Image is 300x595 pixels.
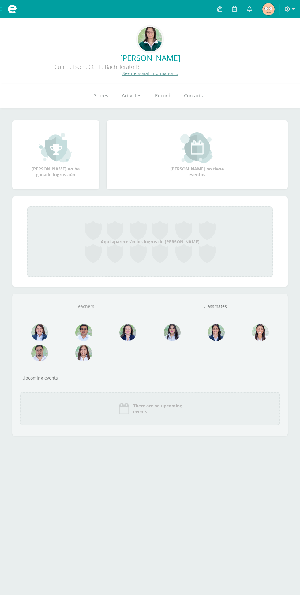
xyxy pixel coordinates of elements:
img: d7e1be39c7a5a7a89cfb5608a6c66141.png [31,345,48,361]
img: event_icon.png [118,402,130,415]
img: 1934cc27df4ca65fd091d7882280e9dd.png [164,324,181,341]
img: eee7de395d5f957ef3287940225da6c4.png [138,27,162,51]
img: 468d0cd9ecfcbce804e3ccd48d13f1ad.png [119,324,136,341]
div: Aquí aparecerán los logros de [PERSON_NAME] [27,206,273,277]
div: Cuarto Bach. CC.LL. Bachillerato B [5,63,189,70]
span: Record [155,92,170,99]
img: event_small.png [180,132,214,163]
img: d4e0c534ae446c0d00535d3bb96704e9.png [208,324,225,341]
img: d9c7b72a65e1800de1590e9465332ea1.png [262,3,275,15]
div: [PERSON_NAME] no ha ganado logros aún [25,132,86,178]
a: Classmates [150,299,280,314]
a: Activities [115,84,148,108]
span: Contacts [184,92,203,99]
img: 38d188cc98c34aa903096de2d1c9671e.png [252,324,269,341]
a: Contacts [177,84,209,108]
a: Record [148,84,177,108]
a: Teachers [20,299,150,314]
img: 1be4a43e63524e8157c558615cd4c825.png [75,345,92,361]
div: Upcoming events [20,375,280,381]
span: Scores [94,92,108,99]
div: [PERSON_NAME] no tiene eventos [167,132,228,178]
span: There are no upcoming events [133,403,182,414]
a: Scores [87,84,115,108]
img: achievement_small.png [39,132,72,163]
img: 1e7bfa517bf798cc96a9d855bf172288.png [75,324,92,341]
a: See personal information… [122,70,178,76]
a: [PERSON_NAME] [5,53,295,63]
span: Activities [122,92,141,99]
img: 4477f7ca9110c21fc6bc39c35d56baaa.png [31,324,48,341]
